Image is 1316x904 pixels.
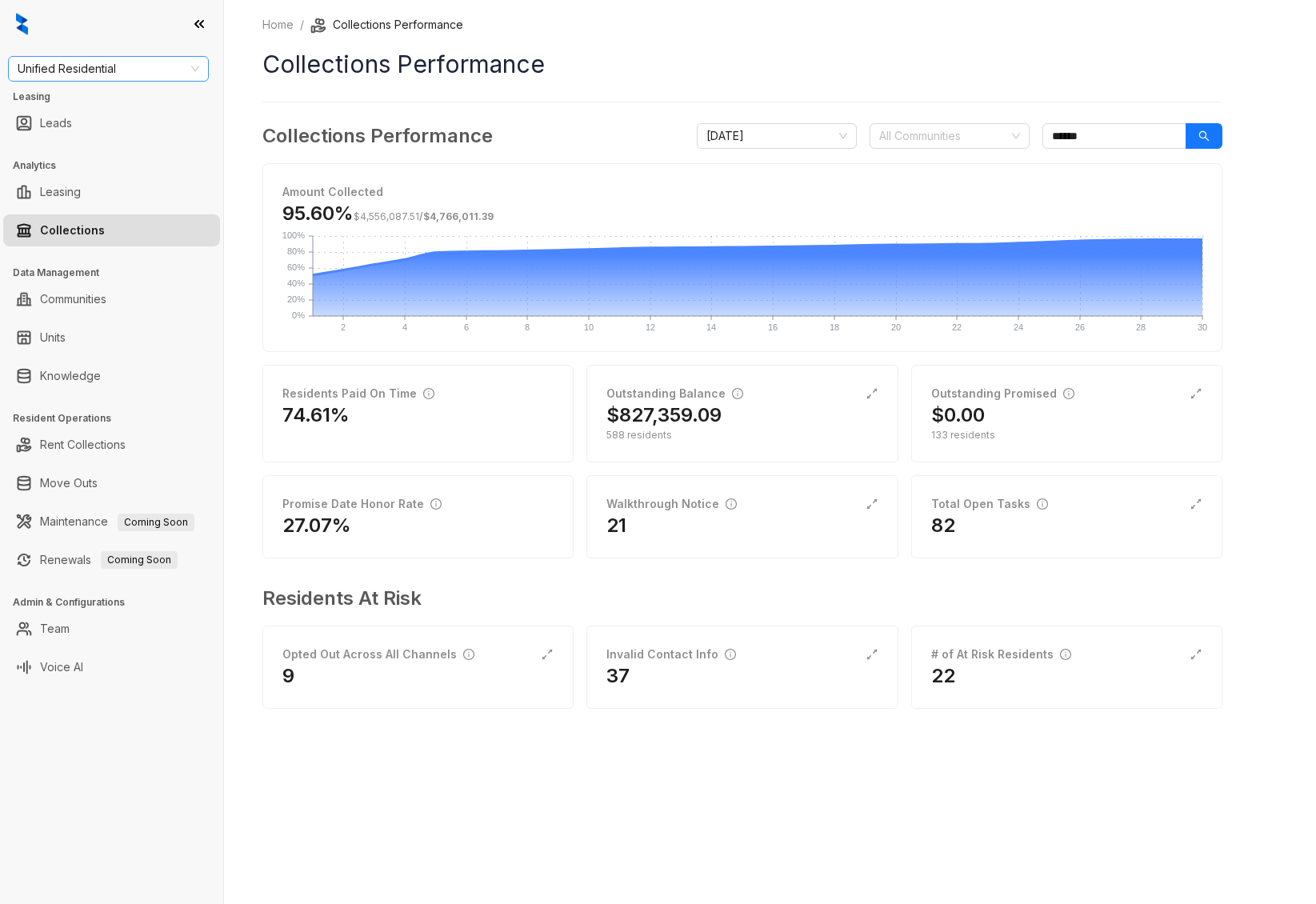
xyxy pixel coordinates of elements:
span: info-circle [1037,498,1048,510]
li: Team [3,613,220,645]
span: info-circle [732,388,743,399]
h2: $827,359.09 [606,402,722,428]
a: Leasing [40,176,81,208]
li: Knowledge [3,360,220,392]
text: 16 [768,322,778,332]
h3: Leasing [13,90,223,104]
div: Residents Paid On Time [282,385,434,402]
text: 60% [287,262,305,272]
span: info-circle [725,649,736,660]
text: 14 [706,322,716,332]
text: 20 [891,322,901,332]
span: Unified Residential [18,57,199,81]
h3: Resident Operations [13,411,223,426]
text: 100% [282,230,305,240]
text: 80% [287,246,305,256]
span: info-circle [726,498,737,510]
li: Leads [3,107,220,139]
span: expand-alt [866,387,878,400]
text: 8 [525,322,530,332]
li: Rent Collections [3,429,220,461]
li: Voice AI [3,651,220,683]
li: Maintenance [3,506,220,538]
li: Collections [3,214,220,246]
a: Voice AI [40,651,83,683]
h3: Admin & Configurations [13,595,223,610]
a: Knowledge [40,360,101,392]
h2: 21 [606,513,626,538]
div: # of At Risk Residents [931,646,1071,663]
li: Collections Performance [310,16,463,34]
h3: Residents At Risk [262,584,1210,613]
li: Renewals [3,544,220,576]
div: Promise Date Honor Rate [282,495,442,513]
h3: Collections Performance [262,122,493,150]
li: / [300,16,304,34]
text: 10 [584,322,594,332]
span: expand-alt [866,648,878,661]
text: 18 [830,322,839,332]
span: expand-alt [1190,648,1202,661]
text: 30 [1198,322,1207,332]
h3: Data Management [13,266,223,280]
a: Home [259,16,297,34]
span: $4,766,011.39 [423,210,494,222]
span: expand-alt [1190,498,1202,510]
text: 20% [287,294,305,304]
text: 12 [646,322,655,332]
div: 588 residents [606,428,878,442]
div: 133 residents [931,428,1202,442]
span: info-circle [430,498,442,510]
li: Communities [3,283,220,315]
span: info-circle [1060,649,1071,660]
div: Opted Out Across All Channels [282,646,474,663]
text: 22 [952,322,962,332]
h2: 27.07% [282,513,351,538]
div: Walkthrough Notice [606,495,737,513]
span: expand-alt [1190,387,1202,400]
div: Invalid Contact Info [606,646,736,663]
a: Communities [40,283,106,315]
a: Units [40,322,66,354]
span: search [1198,130,1210,142]
text: 40% [287,278,305,288]
text: 24 [1014,322,1023,332]
img: logo [16,13,28,35]
h2: 9 [282,663,294,689]
span: Coming Soon [118,514,194,531]
span: $4,556,087.51 [354,210,419,222]
text: 28 [1136,322,1146,332]
text: 0% [292,310,305,320]
a: RenewalsComing Soon [40,544,178,576]
h2: 82 [931,513,955,538]
text: 4 [402,322,407,332]
li: Move Outs [3,467,220,499]
h3: Analytics [13,158,223,173]
a: Move Outs [40,467,98,499]
div: Outstanding Promised [931,385,1074,402]
span: / [354,210,494,222]
div: Total Open Tasks [931,495,1048,513]
a: Leads [40,107,72,139]
h3: 95.60% [282,201,494,226]
span: info-circle [1063,388,1074,399]
h2: $0.00 [931,402,985,428]
span: expand-alt [541,648,554,661]
text: 6 [464,322,469,332]
li: Leasing [3,176,220,208]
span: September 2025 [706,124,847,148]
a: Collections [40,214,105,246]
li: Units [3,322,220,354]
text: 26 [1075,322,1085,332]
a: Rent Collections [40,429,126,461]
span: info-circle [423,388,434,399]
h2: 22 [931,663,955,689]
span: info-circle [463,649,474,660]
h1: Collections Performance [262,46,1222,82]
a: Team [40,613,70,645]
strong: Amount Collected [282,185,383,198]
div: Outstanding Balance [606,385,743,402]
h2: 74.61% [282,402,350,428]
h2: 37 [606,663,630,689]
span: Coming Soon [101,551,178,569]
